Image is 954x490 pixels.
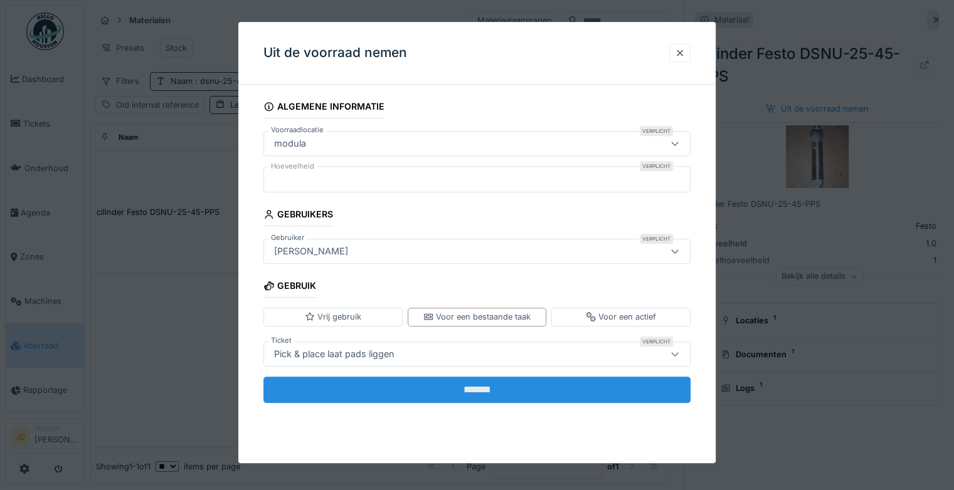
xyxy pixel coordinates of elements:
[268,125,326,135] label: Voorraadlocatie
[586,311,656,323] div: Voor een actief
[305,311,361,323] div: Vrij gebruik
[640,126,673,136] div: Verplicht
[263,45,407,61] h3: Uit de voorraad nemen
[268,232,307,243] label: Gebruiker
[640,336,673,347] div: Verplicht
[263,97,384,118] div: Algemene informatie
[269,347,400,361] div: Pick & place laat pads liggen
[268,161,317,172] label: Hoeveelheid
[268,335,294,346] label: Ticket
[269,137,311,150] div: modula
[640,161,673,171] div: Verplicht
[423,311,531,323] div: Voor een bestaande taak
[640,234,673,244] div: Verplicht
[269,244,353,258] div: [PERSON_NAME]
[263,205,333,226] div: Gebruikers
[263,276,316,298] div: Gebruik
